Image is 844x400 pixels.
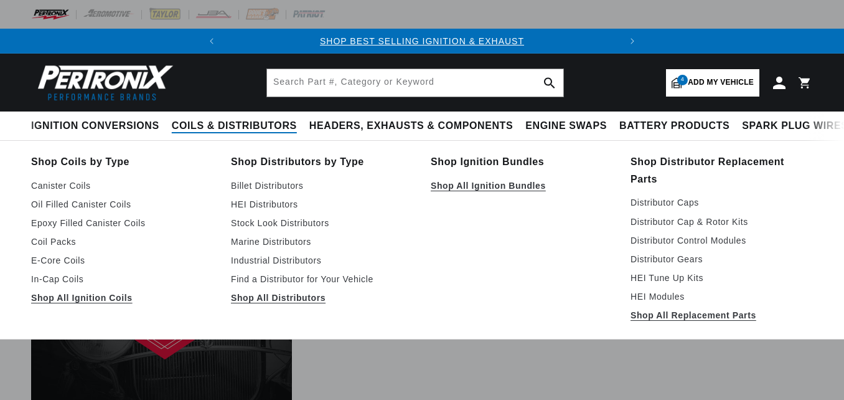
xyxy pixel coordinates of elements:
summary: Ignition Conversions [31,112,166,141]
div: 1 of 2 [224,34,620,48]
a: Coil Packs [31,234,213,249]
summary: Headers, Exhausts & Components [303,112,519,141]
a: Stock Look Distributors [231,216,413,231]
a: In-Cap Coils [31,272,213,287]
span: Ignition Conversions [31,120,159,133]
button: Translation missing: en.sections.announcements.next_announcement [620,29,645,54]
input: Search Part #, Category or Keyword [267,69,563,97]
a: Shop Distributors by Type [231,153,413,171]
span: Battery Products [619,120,729,133]
img: Pertronix [31,61,174,104]
button: Translation missing: en.sections.announcements.previous_announcement [199,29,224,54]
span: Coils & Distributors [172,120,297,133]
a: Distributor Control Modules [631,233,813,248]
a: Find a Distributor for Your Vehicle [231,272,413,287]
span: 4 [677,75,688,85]
a: 4Add my vehicle [666,69,759,97]
span: Headers, Exhausts & Components [309,120,513,133]
summary: Coils & Distributors [166,112,303,141]
span: Engine Swaps [525,120,607,133]
a: Canister Coils [31,178,213,193]
a: Shop Coils by Type [31,153,213,171]
a: Shop Ignition Bundles [431,153,613,171]
span: Add my vehicle [688,77,754,88]
a: HEI Tune Up Kits [631,270,813,285]
a: Oil Filled Canister Coils [31,197,213,212]
a: Shop All Replacement Parts [631,308,813,323]
summary: Engine Swaps [519,112,613,141]
a: Shop All Distributors [231,290,413,305]
a: Shop Distributor Replacement Parts [631,153,813,188]
a: HEI Modules [631,289,813,304]
a: Shop All Ignition Bundles [431,178,613,193]
a: SHOP BEST SELLING IGNITION & EXHAUST [320,36,524,46]
button: search button [536,69,563,97]
a: Distributor Gears [631,252,813,267]
a: Epoxy Filled Canister Coils [31,216,213,231]
a: Distributor Cap & Rotor Kits [631,214,813,229]
a: HEI Distributors [231,197,413,212]
a: Shop All Ignition Coils [31,290,213,305]
summary: Battery Products [613,112,736,141]
a: Marine Distributors [231,234,413,249]
div: Announcement [224,34,620,48]
a: Distributor Caps [631,195,813,210]
a: Industrial Distributors [231,253,413,268]
a: Billet Distributors [231,178,413,193]
a: E-Core Coils [31,253,213,268]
